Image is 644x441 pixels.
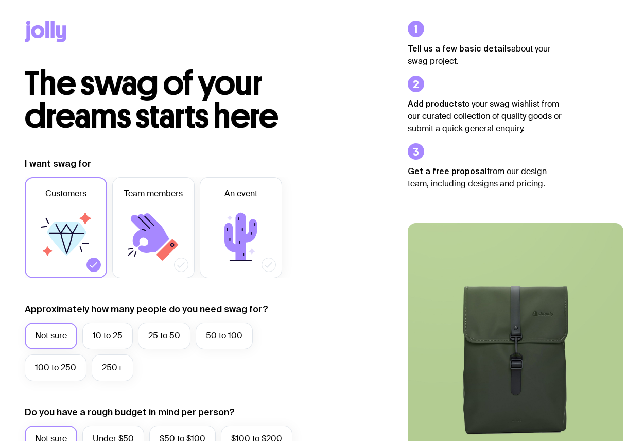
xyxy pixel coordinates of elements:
p: to your swag wishlist from our curated collection of quality goods or submit a quick general enqu... [408,97,562,135]
span: The swag of your dreams starts here [25,63,279,137]
label: 10 to 25 [82,323,133,349]
strong: Tell us a few basic details [408,44,511,53]
span: An event [224,188,257,200]
label: 250+ [92,354,133,381]
label: Do you have a rough budget in mind per person? [25,406,235,418]
span: Customers [45,188,86,200]
label: Not sure [25,323,77,349]
label: 100 to 250 [25,354,86,381]
p: from our design team, including designs and pricing. [408,165,562,190]
p: about your swag project. [408,42,562,67]
label: 25 to 50 [138,323,190,349]
label: Approximately how many people do you need swag for? [25,303,268,315]
strong: Get a free proposal [408,166,487,176]
label: I want swag for [25,158,91,170]
span: Team members [124,188,183,200]
strong: Add products [408,99,462,108]
label: 50 to 100 [196,323,253,349]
